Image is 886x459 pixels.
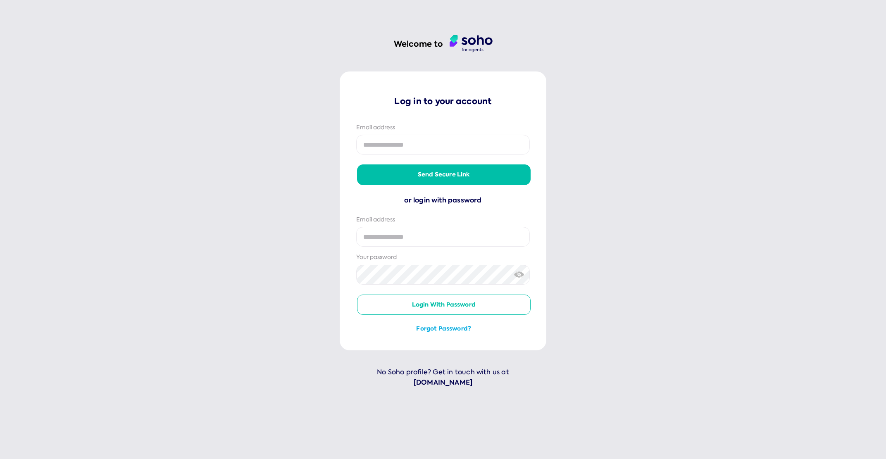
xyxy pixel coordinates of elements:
h1: Welcome to [394,38,443,50]
img: eye-crossed.svg [514,270,524,279]
a: [DOMAIN_NAME] [340,377,546,388]
button: Forgot password? [357,325,531,333]
button: Send secure link [357,164,531,185]
p: No Soho profile? Get in touch with us at [340,367,546,388]
div: Your password [356,253,530,262]
div: or login with password [356,195,530,206]
img: agent logo [450,35,493,52]
div: Email address [356,124,530,132]
div: Email address [356,216,530,224]
button: Login with password [357,295,531,315]
p: Log in to your account [356,95,530,107]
